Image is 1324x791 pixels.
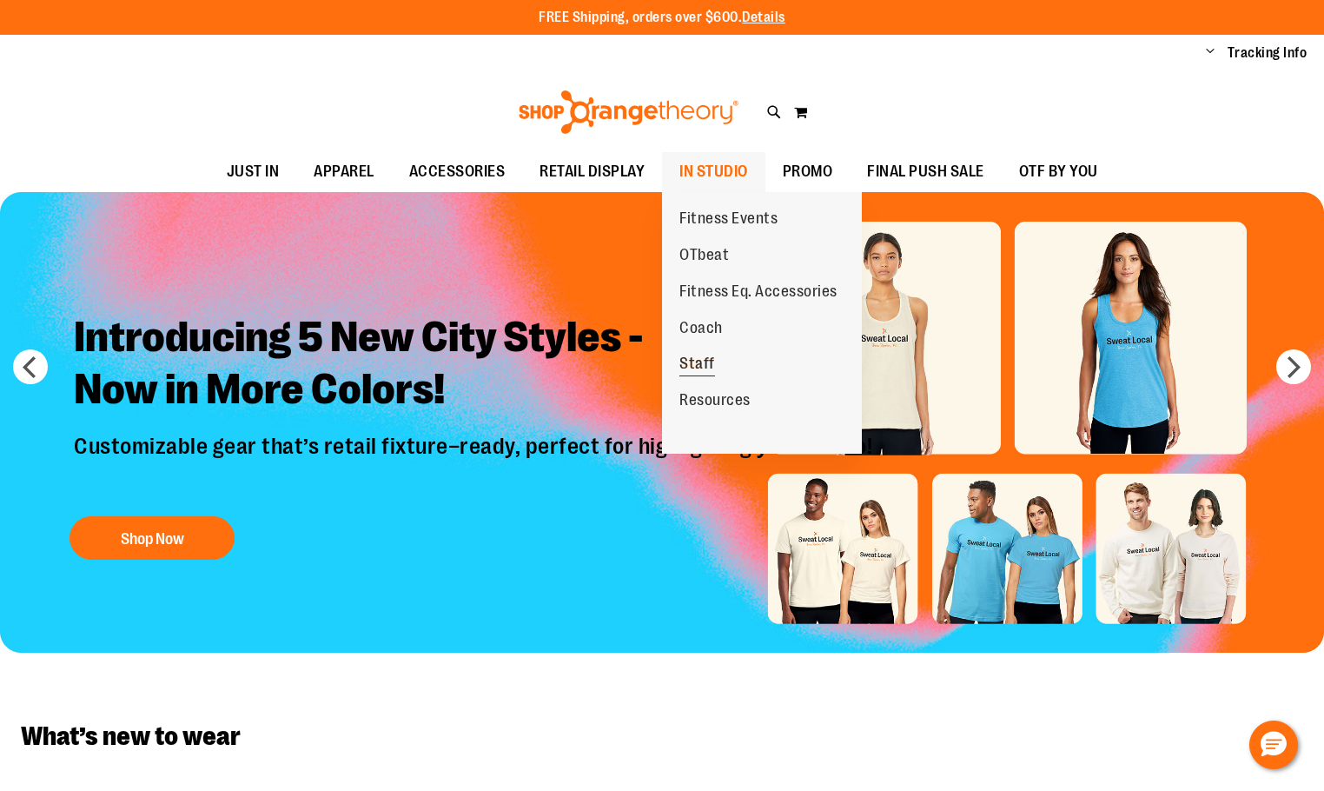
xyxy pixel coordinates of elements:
button: Shop Now [70,516,235,560]
span: Fitness Events [679,209,778,231]
span: RETAIL DISPLAY [540,152,645,191]
span: IN STUDIO [679,152,748,191]
button: Hello, have a question? Let’s chat. [1249,721,1298,769]
a: OTF BY YOU [1002,152,1115,192]
span: JUST IN [227,152,280,191]
a: Tracking Info [1228,43,1307,63]
span: Fitness Eq. Accessories [679,282,837,304]
p: FREE Shipping, orders over $600. [539,8,785,28]
a: OTbeat [662,237,746,274]
button: prev [13,349,48,384]
a: PROMO [765,152,851,192]
span: OTF BY YOU [1019,152,1098,191]
h2: Introducing 5 New City Styles - Now in More Colors! [61,298,890,433]
a: Fitness Eq. Accessories [662,274,855,310]
a: Coach [662,310,740,347]
a: IN STUDIO [662,152,765,192]
a: Staff [662,346,732,382]
a: ACCESSORIES [392,152,523,192]
p: Customizable gear that’s retail fixture–ready, perfect for highlighting your studio! [61,433,890,499]
a: APPAREL [296,152,392,192]
span: Staff [679,355,715,376]
span: Coach [679,319,723,341]
a: Introducing 5 New City Styles -Now in More Colors! Customizable gear that’s retail fixture–ready,... [61,298,890,568]
span: APPAREL [314,152,374,191]
img: Shop Orangetheory [516,90,741,134]
span: OTbeat [679,246,729,268]
ul: IN STUDIO [662,192,862,453]
span: PROMO [783,152,833,191]
span: FINAL PUSH SALE [867,152,984,191]
span: Resources [679,391,751,413]
a: JUST IN [209,152,297,192]
a: Details [742,10,785,25]
h2: What’s new to wear [21,722,1303,750]
a: Fitness Events [662,201,795,237]
span: ACCESSORIES [409,152,506,191]
a: RETAIL DISPLAY [522,152,662,192]
a: Resources [662,382,768,419]
button: next [1276,349,1311,384]
button: Account menu [1206,44,1215,62]
a: FINAL PUSH SALE [850,152,1002,192]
